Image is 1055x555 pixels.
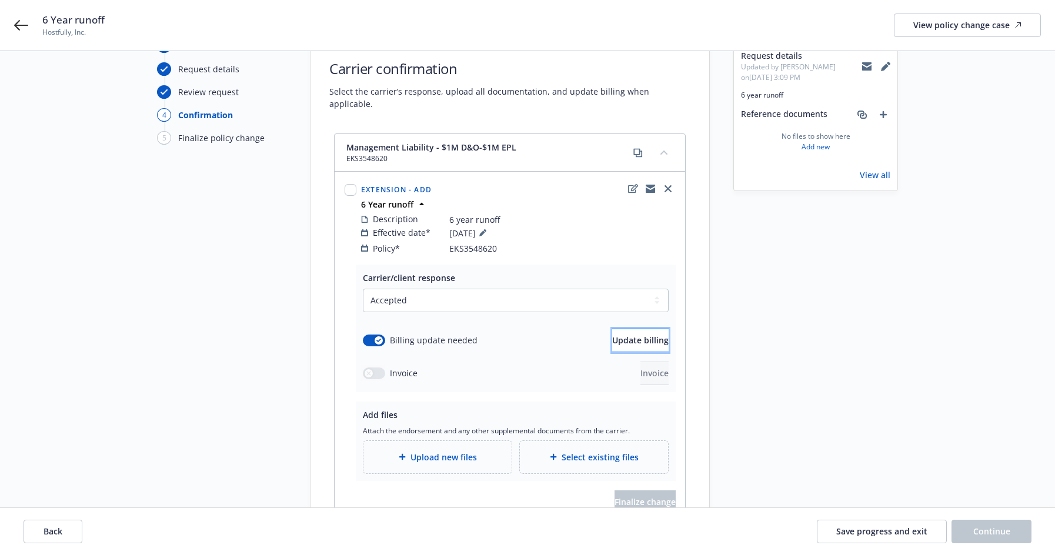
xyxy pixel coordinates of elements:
div: Management Liability - $1M D&O-$1M EPLEKS3548620copycollapse content [335,134,685,172]
span: Save progress and exit [836,526,927,537]
span: Carrier/client response [363,272,455,283]
div: Finalize policy change [178,132,265,144]
span: EKS3548620 [346,153,516,164]
span: Reference documents [741,108,827,122]
button: Save progress and exit [817,520,947,543]
span: Continue [973,526,1010,537]
div: Upload new files [363,440,512,474]
span: Add files [363,409,398,420]
span: Description [373,213,418,225]
button: Invoice [640,362,669,385]
span: [DATE] [449,226,490,240]
span: Select the carrier’s response, upload all documentation, and update billing when applicable. [329,85,690,110]
span: Request details [741,49,862,62]
a: edit [626,182,640,196]
a: View policy change case [894,14,1041,37]
span: Policy* [373,242,400,255]
span: Update billing [612,335,669,346]
span: Hostfully, Inc. [42,27,105,38]
span: 6 year runoff [449,213,500,226]
span: Select existing files [562,451,639,463]
span: Effective date* [373,226,430,239]
button: Continue [951,520,1031,543]
div: Select existing files [519,440,669,474]
div: View policy change case [913,14,1021,36]
span: Updated by [PERSON_NAME] on [DATE] 3:09 PM [741,62,862,83]
span: Upload new files [410,451,477,463]
div: Confirmation [178,109,233,121]
button: collapse content [655,143,673,162]
span: 6 year runoff [741,90,890,101]
div: 5 [157,131,171,145]
div: Review request [178,86,239,98]
span: Extension - Add [361,185,432,195]
button: Update billing [612,329,669,352]
span: 6 Year runoff [42,13,105,27]
a: add [876,108,890,122]
span: Attach the endorsement and any other supplemental documents from the carrier. [363,426,669,436]
h1: Carrier confirmation [329,59,690,78]
span: Invoice [640,367,669,379]
span: Finalize change [615,496,676,507]
span: Back [44,526,62,537]
a: close [661,182,675,196]
span: EKS3548620 [449,242,497,255]
span: Billing update needed [390,334,478,346]
span: Management Liability - $1M D&O-$1M EPL [346,141,516,153]
div: Request details [178,63,239,75]
div: 4 [157,108,171,122]
span: No files to show here [782,131,850,142]
span: Invoice [390,367,418,379]
strong: 6 Year runoff [361,199,413,210]
button: Back [24,520,82,543]
a: copyLogging [643,182,657,196]
a: copy [631,146,645,160]
span: Finalize change [615,490,676,514]
a: Add new [802,142,830,152]
a: View all [860,169,890,181]
a: associate [855,108,869,122]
